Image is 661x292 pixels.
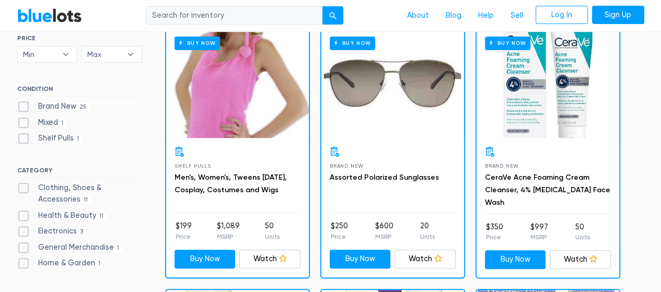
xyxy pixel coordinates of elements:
a: Watch [395,250,456,268]
h6: Buy Now [175,37,220,50]
li: $997 [530,221,548,242]
li: $1,089 [217,220,240,241]
label: Clothing, Shoes & Accessories [17,182,142,205]
p: MSRP [217,232,240,241]
p: Price [486,232,503,242]
a: Sell [502,6,531,26]
a: Buy Now [477,28,619,138]
span: Min [23,46,57,62]
a: Buy Now [330,250,391,268]
span: 1 [58,119,67,127]
p: Units [575,232,590,242]
a: Watch [550,250,611,269]
p: Units [265,232,280,241]
b: ▾ [55,46,77,62]
li: $199 [176,220,192,241]
a: Buy Now [485,250,546,269]
a: Buy Now [321,28,464,138]
label: Mixed [17,117,67,129]
h6: PRICE [17,34,142,42]
p: Price [331,232,348,241]
span: Brand New [485,163,519,169]
h6: CONDITION [17,85,142,97]
span: Brand New [330,163,364,169]
a: Buy Now [166,28,309,138]
label: Home & Garden [17,258,104,269]
a: Assorted Polarized Sunglasses [330,173,439,182]
p: Units [420,232,435,241]
a: Sign Up [592,6,644,25]
span: Max [87,46,122,62]
a: Men's, Women's, Tweens [DATE], Cosplay, Costumes and Wigs [175,173,287,194]
a: Blog [437,6,470,26]
span: 3 [77,228,87,236]
h6: CATEGORY [17,167,142,178]
li: $350 [486,221,503,242]
span: 1 [74,135,83,144]
li: $250 [331,220,348,241]
b: ▾ [120,46,142,62]
h6: Buy Now [485,37,530,50]
a: Watch [239,250,300,268]
li: $600 [375,220,393,241]
label: General Merchandise [17,242,123,253]
span: 1 [95,260,104,268]
a: BlueLots [17,8,82,23]
p: Price [176,232,192,241]
h6: Buy Now [330,37,375,50]
p: MSRP [375,232,393,241]
input: Search for inventory [145,6,323,25]
label: Electronics [17,226,87,237]
span: 1 [114,244,123,252]
li: 20 [420,220,435,241]
span: Shelf Pulls [175,163,211,169]
a: CeraVe Acne Foaming Cream Cleanser, 4% [MEDICAL_DATA] Face Wash [485,173,610,207]
label: Health & Beauty [17,210,107,221]
label: Shelf Pulls [17,133,83,144]
li: 50 [575,221,590,242]
a: About [399,6,437,26]
a: Buy Now [175,250,236,268]
li: 50 [265,220,280,241]
p: MSRP [530,232,548,242]
a: Help [470,6,502,26]
label: Brand New [17,101,90,112]
span: 11 [96,212,107,220]
a: Log In [536,6,588,25]
span: 25 [76,103,90,111]
span: 11 [80,196,91,204]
